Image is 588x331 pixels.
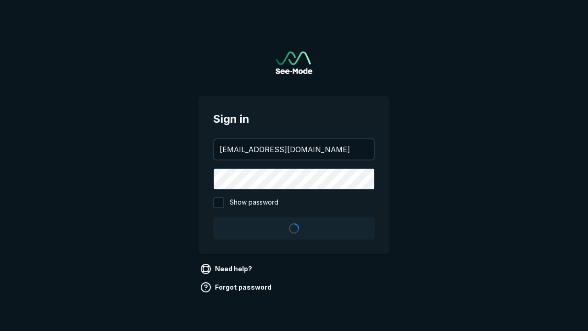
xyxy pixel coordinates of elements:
a: Forgot password [198,280,275,295]
a: Go to sign in [276,51,312,74]
span: Show password [230,197,278,208]
input: your@email.com [214,139,374,160]
img: See-Mode Logo [276,51,312,74]
span: Sign in [213,111,375,127]
a: Need help? [198,262,256,276]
